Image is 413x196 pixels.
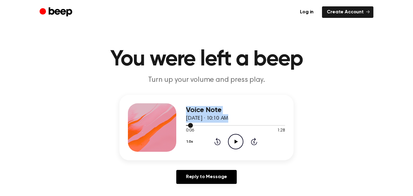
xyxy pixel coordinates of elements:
span: 0:06 [186,128,194,134]
a: Log in [295,6,318,18]
a: Reply to Message [176,170,237,184]
a: Create Account [322,6,373,18]
a: Beep [40,6,74,18]
h3: Voice Note [186,106,285,114]
p: Turn up your volume and press play. [90,75,323,85]
button: 1.0x [186,137,195,147]
span: 1:28 [277,128,285,134]
h1: You were left a beep [52,48,361,70]
span: [DATE] · 10:10 AM [186,116,228,121]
